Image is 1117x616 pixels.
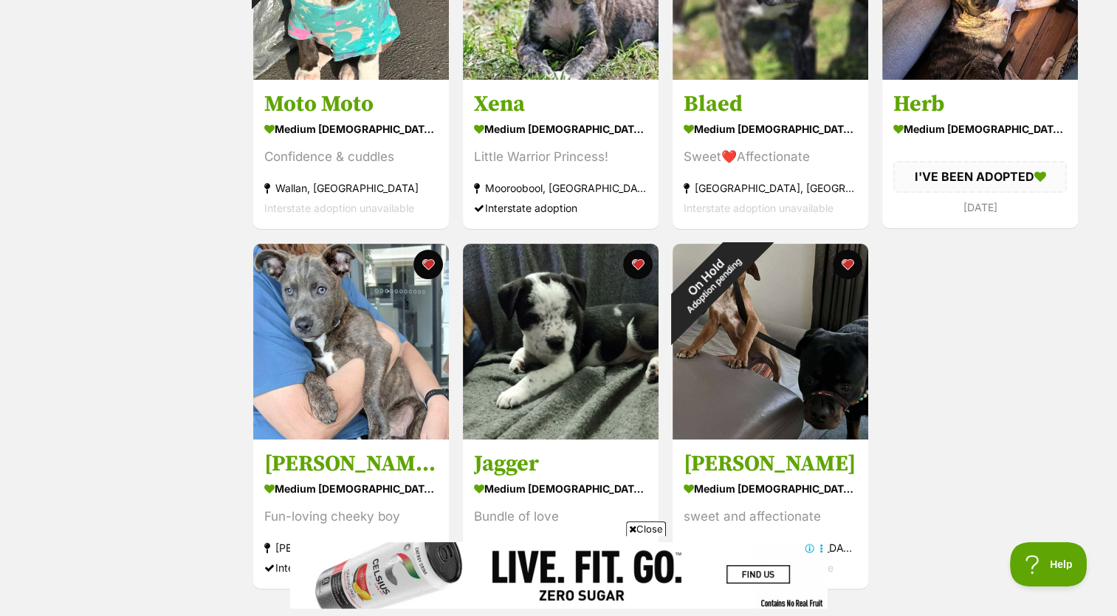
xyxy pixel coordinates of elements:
h3: Jagger [474,450,647,478]
a: On HoldReviewing applications [253,68,449,83]
div: [PERSON_NAME][GEOGRAPHIC_DATA], [GEOGRAPHIC_DATA] [264,538,438,558]
div: medium [DEMOGRAPHIC_DATA] Dog [264,119,438,140]
button: favourite [413,250,443,279]
div: Interstate adoption [264,558,438,578]
iframe: Help Scout Beacon - Open [1010,542,1087,586]
div: Bundle of love [474,507,647,527]
h3: Herb [893,91,1067,119]
h3: [PERSON_NAME] [684,450,857,478]
h3: Moto Moto [264,91,438,119]
div: medium [DEMOGRAPHIC_DATA] Dog [264,478,438,499]
span: Interstate adoption unavailable [264,202,414,215]
img: Eddie [673,244,868,439]
div: Confidence & cuddles [264,148,438,168]
div: I'VE BEEN ADOPTED [893,162,1067,193]
span: Adoption pending [684,256,743,315]
button: favourite [833,250,862,279]
span: Interstate adoption unavailable [684,561,834,574]
div: medium [DEMOGRAPHIC_DATA] Dog [474,119,647,140]
div: Fun-loving cheeky boy [264,507,438,527]
h3: [PERSON_NAME] - [DEMOGRAPHIC_DATA] Cattle Dog X Staffy [264,450,438,478]
div: Little Warrior Princess! [474,148,647,168]
a: Xena medium [DEMOGRAPHIC_DATA] Dog Little Warrior Princess! Mooroobool, [GEOGRAPHIC_DATA] Interst... [463,80,659,230]
img: Jagger [463,244,659,439]
div: Mooroobool, [GEOGRAPHIC_DATA] [474,179,647,199]
div: Wallan, [GEOGRAPHIC_DATA] [264,179,438,199]
h3: Blaed [684,91,857,119]
span: Interstate adoption unavailable [684,202,834,215]
a: [PERSON_NAME] medium [DEMOGRAPHIC_DATA] Dog sweet and affectionate Heatherton, [GEOGRAPHIC_DATA] ... [673,439,868,589]
div: Interstate adoption [474,199,647,219]
div: medium [DEMOGRAPHIC_DATA] Dog [684,478,857,499]
div: medium [DEMOGRAPHIC_DATA] Dog [684,119,857,140]
iframe: Advertisement [290,542,828,609]
div: medium [DEMOGRAPHIC_DATA] Dog [893,119,1067,140]
a: Blaed medium [DEMOGRAPHIC_DATA] Dog Sweet❤️Affectionate [GEOGRAPHIC_DATA], [GEOGRAPHIC_DATA] Inte... [673,80,868,230]
div: Heatherton, [GEOGRAPHIC_DATA] [684,538,857,558]
div: Sweet❤️Affectionate [684,148,857,168]
a: On HoldAdoption pending [673,428,868,442]
h3: Xena [474,91,647,119]
div: sweet and affectionate [684,507,857,527]
div: [GEOGRAPHIC_DATA], [GEOGRAPHIC_DATA] [684,179,857,199]
a: Moto Moto medium [DEMOGRAPHIC_DATA] Dog Confidence & cuddles Wallan, [GEOGRAPHIC_DATA] Interstate... [253,80,449,230]
span: Close [626,521,666,536]
div: [DATE] [893,197,1067,217]
div: medium [DEMOGRAPHIC_DATA] Dog [474,478,647,499]
img: Marvin - 6 Month Old Cattle Dog X Staffy [253,244,449,439]
button: favourite [623,250,653,279]
a: [PERSON_NAME] - [DEMOGRAPHIC_DATA] Cattle Dog X Staffy medium [DEMOGRAPHIC_DATA] Dog Fun-loving c... [253,439,449,589]
a: Jagger medium [DEMOGRAPHIC_DATA] Dog Bundle of love [GEOGRAPHIC_DATA], [GEOGRAPHIC_DATA] Intersta... [463,439,659,589]
a: Herb medium [DEMOGRAPHIC_DATA] Dog I'VE BEEN ADOPTED [DATE] favourite [882,80,1078,228]
div: On Hold [645,216,774,345]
